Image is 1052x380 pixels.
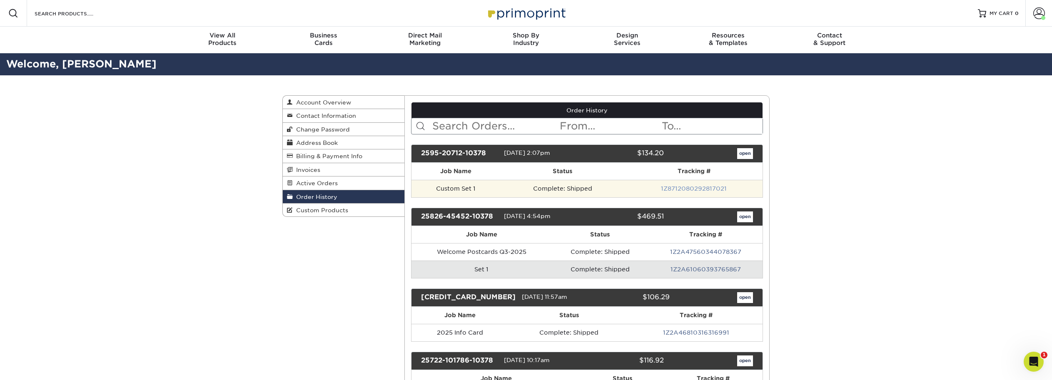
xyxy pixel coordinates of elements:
div: Marketing [374,32,476,47]
span: Direct Mail [374,32,476,39]
div: 25722-101786-10378 [415,355,504,366]
span: Change Password [293,126,350,133]
input: Search Orders... [431,118,559,134]
a: 1Z8712080292817021 [661,185,727,192]
a: 1Z2A47560344078367 [670,248,741,255]
span: [DATE] 10:17am [504,357,550,363]
a: open [737,292,753,303]
span: Resources [678,32,779,39]
td: Complete: Shipped [500,180,625,197]
th: Tracking # [648,226,763,243]
span: Contact [779,32,880,39]
a: DesignServices [576,27,678,53]
span: Order History [293,194,337,200]
span: Design [576,32,678,39]
th: Tracking # [629,307,763,324]
span: Billing & Payment Info [293,153,362,159]
span: Shop By [476,32,577,39]
div: [CREDIT_CARD_NUMBER] [415,292,522,303]
a: Active Orders [283,176,404,190]
div: 25826-45452-10378 [415,211,504,222]
a: open [737,211,753,222]
td: Complete: Shipped [552,261,648,278]
a: Resources& Templates [678,27,779,53]
th: Status [509,307,630,324]
a: Contact& Support [779,27,880,53]
div: Industry [476,32,577,47]
a: View AllProducts [172,27,273,53]
input: To... [661,118,763,134]
span: 0 [1015,10,1019,16]
td: Complete: Shipped [509,324,630,341]
span: Account Overview [293,99,351,106]
a: Change Password [283,123,404,136]
div: & Support [779,32,880,47]
a: 1Z2A61060393765867 [671,266,741,273]
th: Tracking # [625,163,763,180]
span: MY CART [990,10,1013,17]
a: open [737,148,753,159]
span: Active Orders [293,180,338,186]
span: Address Book [293,139,338,146]
div: $134.20 [581,148,670,159]
a: open [737,355,753,366]
a: Direct MailMarketing [374,27,476,53]
span: [DATE] 4:54pm [504,213,551,219]
a: Billing & Payment Info [283,149,404,163]
div: Cards [273,32,374,47]
div: $469.51 [581,211,670,222]
a: 1Z2A46810316316991 [663,329,729,336]
a: Shop ByIndustry [476,27,577,53]
a: Address Book [283,136,404,149]
div: 2595-20712-10378 [415,148,504,159]
a: Order History [283,190,404,204]
span: 1 [1041,352,1047,358]
div: Services [576,32,678,47]
td: Welcome Postcards Q3-2025 [411,243,552,261]
a: Contact Information [283,109,404,122]
th: Job Name [411,163,500,180]
span: Contact Information [293,112,356,119]
span: Business [273,32,374,39]
span: [DATE] 11:57am [522,293,567,300]
img: Primoprint [484,4,568,22]
td: Set 1 [411,261,552,278]
input: From... [559,118,661,134]
span: Custom Products [293,207,348,214]
iframe: Intercom live chat [1024,352,1044,372]
td: Complete: Shipped [552,243,648,261]
a: BusinessCards [273,27,374,53]
div: Products [172,32,273,47]
td: 2025 Info Card [411,324,509,341]
span: Invoices [293,166,320,173]
th: Job Name [411,307,509,324]
th: Job Name [411,226,552,243]
div: $116.92 [581,355,670,366]
a: Account Overview [283,96,404,109]
div: $106.29 [593,292,676,303]
a: Invoices [283,163,404,176]
td: Custom Set 1 [411,180,500,197]
input: SEARCH PRODUCTS..... [34,8,115,18]
div: & Templates [678,32,779,47]
th: Status [552,226,648,243]
span: View All [172,32,273,39]
a: Order History [411,102,763,118]
span: [DATE] 2:07pm [504,149,550,156]
a: Custom Products [283,204,404,216]
th: Status [500,163,625,180]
